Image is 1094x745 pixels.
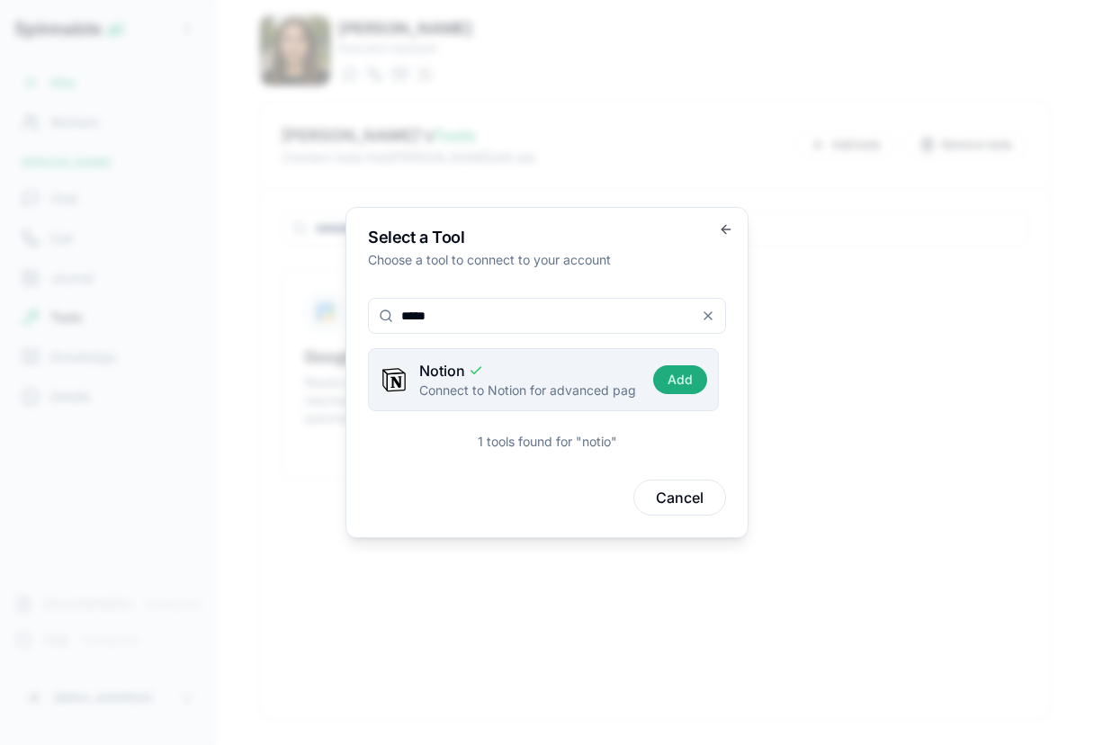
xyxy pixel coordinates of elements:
h2: Select a Tool [368,229,726,246]
p: Connect to Notion for advanced page and database management. [419,381,635,399]
img: notion icon [380,365,408,394]
svg: Connected at user level [469,364,483,378]
button: Cancel [633,480,726,516]
span: Notion [419,360,483,381]
div: 1 tools found for "notio" [478,433,617,451]
p: Choose a tool to connect to your account [368,251,726,269]
button: Add [653,365,707,394]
